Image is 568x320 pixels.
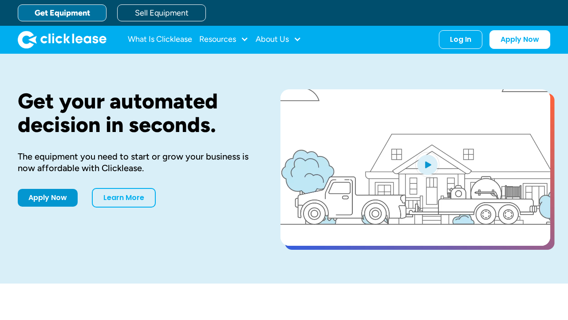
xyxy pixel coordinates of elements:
[450,35,471,44] div: Log In
[18,31,106,48] img: Clicklease logo
[92,188,156,208] a: Learn More
[18,4,106,21] a: Get Equipment
[489,30,550,49] a: Apply Now
[199,31,248,48] div: Resources
[18,31,106,48] a: home
[18,89,252,136] h1: Get your automated decision in seconds.
[128,31,192,48] a: What Is Clicklease
[256,31,301,48] div: About Us
[18,151,252,174] div: The equipment you need to start or grow your business is now affordable with Clicklease.
[117,4,206,21] a: Sell Equipment
[18,189,78,207] a: Apply Now
[280,89,550,246] a: open lightbox
[415,152,439,177] img: Blue play button logo on a light blue circular background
